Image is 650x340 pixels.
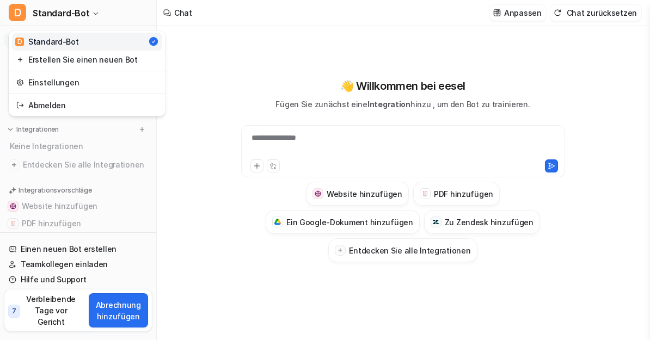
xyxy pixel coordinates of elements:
font: D [17,38,22,46]
img: zurücksetzen [16,77,24,88]
font: Standard-Bot [28,37,79,46]
font: D [14,6,22,19]
font: Einstellungen [28,78,79,87]
font: Standard-Bot [33,8,89,18]
div: DStandard-Bot [9,30,165,116]
font: Erstellen Sie einen neuen Bot [28,55,138,64]
font: Abmelden [28,101,66,110]
img: zurücksetzen [16,54,24,65]
img: zurücksetzen [16,100,24,111]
